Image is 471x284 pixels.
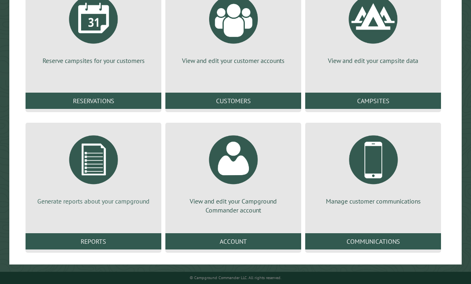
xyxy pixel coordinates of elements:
a: View and edit your Campground Commander account [175,129,291,215]
p: View and edit your campsite data [315,56,431,65]
a: Generate reports about your campground [35,129,152,206]
p: Reserve campsites for your customers [35,56,152,65]
a: Account [165,233,301,249]
p: View and edit your Campground Commander account [175,197,291,215]
p: Manage customer communications [315,197,431,206]
a: Campsites [305,93,441,109]
a: Reports [26,233,161,249]
a: Customers [165,93,301,109]
a: Manage customer communications [315,129,431,206]
small: © Campground Commander LLC. All rights reserved. [190,275,281,280]
a: Communications [305,233,441,249]
p: Generate reports about your campground [35,197,152,206]
a: Reservations [26,93,161,109]
p: View and edit your customer accounts [175,56,291,65]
